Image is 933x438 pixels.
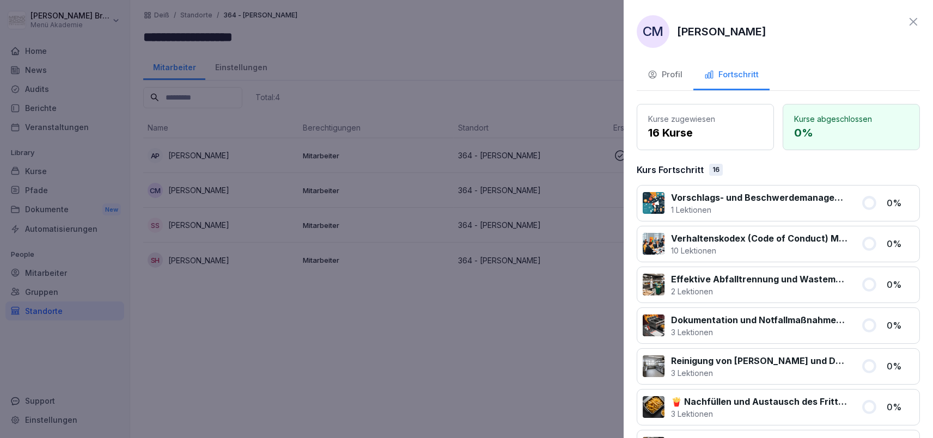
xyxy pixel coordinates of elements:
[887,319,914,332] p: 0 %
[671,191,848,204] p: Vorschlags- und Beschwerdemanagement bei Menü 2000
[693,61,770,90] button: Fortschritt
[671,245,848,256] p: 10 Lektionen
[887,237,914,250] p: 0 %
[671,354,848,367] p: Reinigung von [PERSON_NAME] und Dunstabzugshauben
[709,164,723,176] div: 16
[648,113,763,125] p: Kurse zugewiesen
[671,313,848,326] p: Dokumentation und Notfallmaßnahmen bei Fritteusen
[637,163,704,176] p: Kurs Fortschritt
[671,326,848,338] p: 3 Lektionen
[887,196,914,209] p: 0 %
[671,204,848,215] p: 1 Lektionen
[887,360,914,373] p: 0 %
[671,367,848,379] p: 3 Lektionen
[648,69,682,81] div: Profil
[671,232,848,245] p: Verhaltenskodex (Code of Conduct) Menü 2000
[794,125,908,141] p: 0 %
[671,408,848,420] p: 3 Lektionen
[677,23,766,40] p: [PERSON_NAME]
[671,395,848,408] p: 🍟 Nachfüllen und Austausch des Frittieröl/-fettes
[887,278,914,291] p: 0 %
[637,61,693,90] button: Profil
[704,69,759,81] div: Fortschritt
[671,273,848,286] p: Effektive Abfalltrennung und Wastemanagement im Catering
[671,286,848,297] p: 2 Lektionen
[794,113,908,125] p: Kurse abgeschlossen
[648,125,763,141] p: 16 Kurse
[887,400,914,414] p: 0 %
[637,15,669,48] div: CM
